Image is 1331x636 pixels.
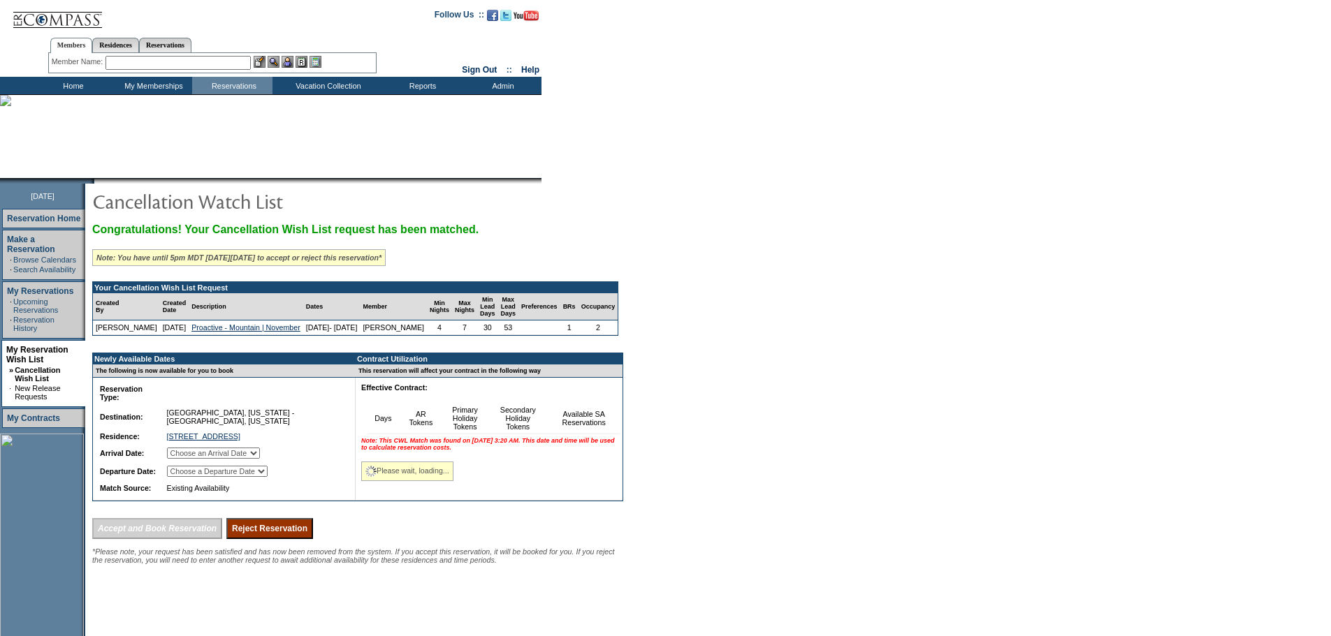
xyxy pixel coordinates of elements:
span: Congratulations! Your Cancellation Wish List request has been matched. [92,223,479,235]
td: · [10,297,12,314]
b: Destination: [100,413,143,421]
b: Match Source: [100,484,151,492]
img: Reservations [296,56,307,68]
td: Max Lead Days [498,293,519,320]
a: Subscribe to our YouTube Channel [514,14,539,22]
td: Contract Utilization [356,353,623,364]
td: Max Nights [452,293,477,320]
td: Newly Available Dates [93,353,347,364]
input: Accept and Book Reservation [92,518,222,539]
td: Reports [381,77,461,94]
td: This reservation will affect your contract in the following way [356,364,623,378]
b: Departure Date: [100,467,156,475]
b: Effective Contract: [361,383,428,392]
img: promoShadowLeftCorner.gif [89,178,94,184]
td: 1 [560,320,579,335]
td: Available SA Reservations [548,403,620,434]
td: Occupancy [579,293,618,320]
span: :: [507,65,512,75]
a: Browse Calendars [13,256,76,264]
img: blank.gif [94,178,96,184]
td: [PERSON_NAME] [93,320,160,335]
a: Make a Reservation [7,235,55,254]
a: My Reservations [7,286,73,296]
td: Vacation Collection [272,77,381,94]
td: My Memberships [112,77,192,94]
img: Subscribe to our YouTube Channel [514,10,539,21]
td: BRs [560,293,579,320]
td: Preferences [518,293,560,320]
a: Search Availability [13,265,75,274]
td: Days [367,403,400,434]
a: New Release Requests [15,384,60,401]
a: [STREET_ADDRESS] [167,432,240,441]
a: Residences [92,38,139,52]
td: Created By [93,293,160,320]
a: Upcoming Reservations [13,297,58,314]
td: Follow Us :: [435,8,484,25]
td: [DATE] [160,320,189,335]
td: [DATE]- [DATE] [303,320,361,335]
td: 53 [498,320,519,335]
td: Reservations [192,77,272,94]
a: My Contracts [7,413,60,423]
td: Existing Availability [164,481,344,495]
img: pgTtlCancellationNotification.gif [92,187,372,215]
td: Member [360,293,427,320]
td: Created Date [160,293,189,320]
div: Member Name: [52,56,106,68]
img: View [268,56,279,68]
td: Your Cancellation Wish List Request [93,282,618,293]
b: Residence: [100,432,140,441]
td: Note: This CWL Match was found on [DATE] 3:20 AM. This date and time will be used to calculate re... [358,434,620,454]
td: · [10,256,12,264]
td: Dates [303,293,361,320]
img: b_calculator.gif [310,56,321,68]
td: · [9,384,13,401]
td: The following is now available for you to book [93,364,347,378]
td: 7 [452,320,477,335]
td: [GEOGRAPHIC_DATA], [US_STATE] - [GEOGRAPHIC_DATA], [US_STATE] [164,406,344,428]
a: Members [50,38,93,53]
td: Admin [461,77,541,94]
a: Follow us on Twitter [500,14,511,22]
a: Reservation History [13,316,54,332]
a: Reservation Home [7,214,80,223]
td: Description [189,293,303,320]
a: Proactive - Mountain | November [191,323,300,332]
td: Min Lead Days [477,293,498,320]
td: [PERSON_NAME] [360,320,427,335]
span: [DATE] [31,192,54,200]
td: Min Nights [427,293,452,320]
td: 2 [579,320,618,335]
td: Primary Holiday Tokens [442,403,488,434]
img: Follow us on Twitter [500,10,511,21]
span: *Please note, your request has been satisfied and has now been removed from the system. If you ac... [92,547,615,564]
b: Reservation Type: [100,385,143,401]
img: Become our fan on Facebook [487,10,498,21]
td: AR Tokens [400,403,442,434]
input: Reject Reservation [226,518,313,539]
a: Become our fan on Facebook [487,14,498,22]
td: · [10,265,12,274]
b: » [9,366,13,374]
a: My Reservation Wish List [6,345,68,364]
td: Home [31,77,112,94]
a: Reservations [139,38,191,52]
i: Note: You have until 5pm MDT [DATE][DATE] to accept or reject this reservation* [96,253,381,262]
td: Secondary Holiday Tokens [488,403,548,434]
img: Impersonate [282,56,293,68]
td: 30 [477,320,498,335]
td: · [10,316,12,332]
img: b_edit.gif [254,56,266,68]
b: Arrival Date: [100,449,144,457]
a: Sign Out [462,65,497,75]
td: 4 [427,320,452,335]
a: Help [521,65,539,75]
div: Please wait, loading... [361,461,453,481]
a: Cancellation Wish List [15,366,60,383]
